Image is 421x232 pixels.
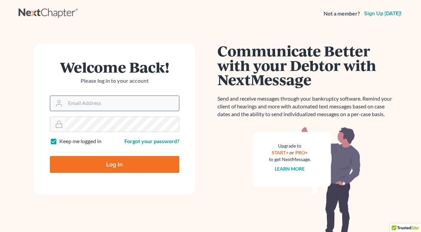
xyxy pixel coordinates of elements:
p: Send and receive messages through your bankruptcy software. Remind your client of hearings and mo... [217,95,396,118]
strong: Not a member? [324,10,360,18]
a: START+ [272,150,289,155]
p: Please log in to your account [50,77,179,85]
span: or [290,150,294,155]
a: Learn more [275,166,305,172]
input: Email Address [65,96,179,111]
label: Keep me logged in [59,137,101,145]
a: Forgot your password? [124,138,179,144]
h1: Welcome Back! [50,60,179,74]
input: Log In [50,156,179,173]
div: to get NextMessage. [269,156,311,163]
a: PRO+ [295,150,308,155]
a: Sign up [DATE]! [363,11,403,16]
div: Upgrade to [269,143,311,149]
h1: Communicate Better with your Debtor with NextMessage [217,44,396,87]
